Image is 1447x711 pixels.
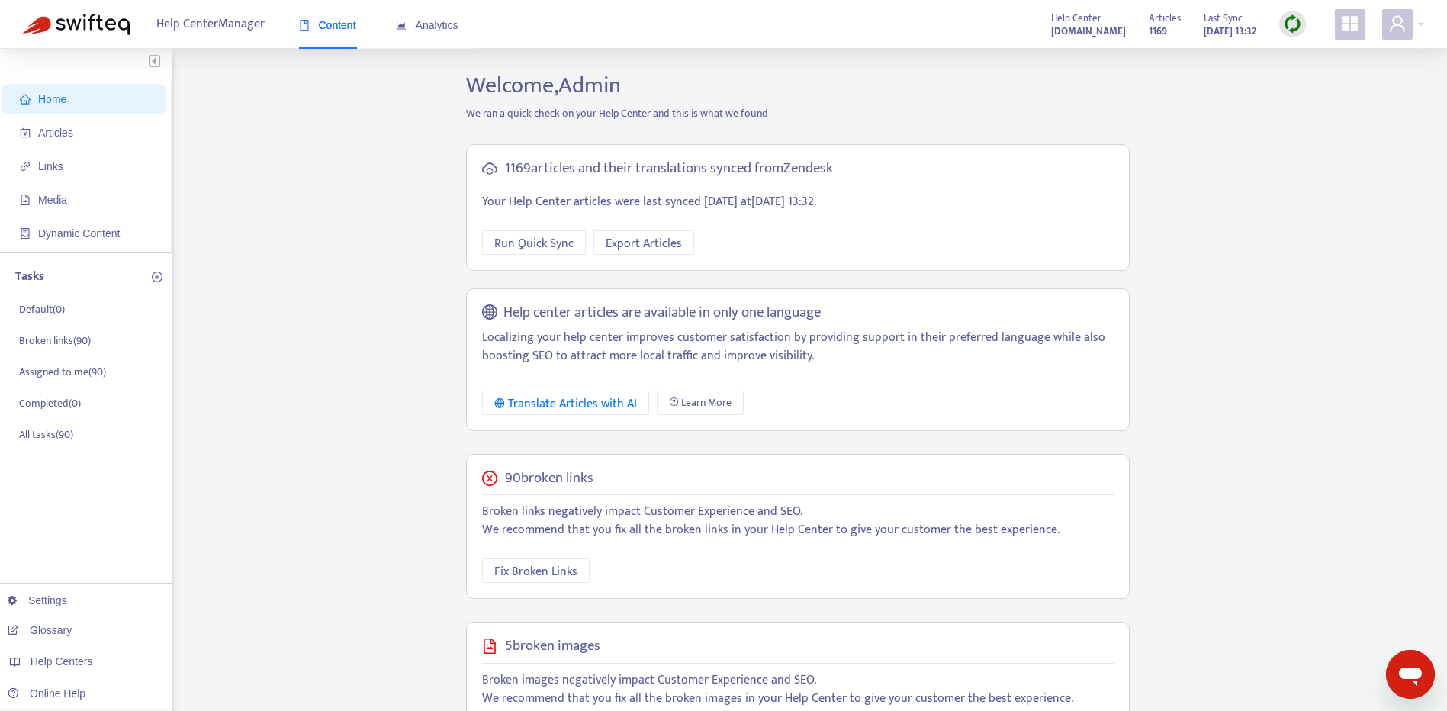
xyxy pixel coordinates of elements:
[20,161,31,172] span: link
[494,394,637,413] div: Translate Articles with AI
[299,19,356,31] span: Content
[482,558,590,583] button: Fix Broken Links
[1051,23,1126,40] strong: [DOMAIN_NAME]
[455,105,1141,121] p: We ran a quick check on your Help Center and this is what we found
[31,655,93,668] span: Help Centers
[505,160,833,178] h5: 1169 articles and their translations synced from Zendesk
[505,470,593,487] h5: 90 broken links
[1204,23,1256,40] strong: [DATE] 13:32
[482,161,497,176] span: cloud-sync
[38,194,67,206] span: Media
[593,230,694,255] button: Export Articles
[20,94,31,105] span: home
[505,638,600,655] h5: 5 broken images
[1386,650,1435,699] iframe: Przycisk uruchamiania okna komunikatora, konwersacja w toku
[299,20,310,31] span: book
[15,268,44,286] p: Tasks
[38,93,66,105] span: Home
[1149,10,1181,27] span: Articles
[156,10,265,39] span: Help Center Manager
[152,272,162,282] span: plus-circle
[681,394,732,411] span: Learn More
[20,127,31,138] span: account-book
[396,20,407,31] span: area-chart
[1283,14,1302,34] img: sync.dc5367851b00ba804db3.png
[482,503,1114,539] p: Broken links negatively impact Customer Experience and SEO. We recommend that you fix all the bro...
[494,562,577,581] span: Fix Broken Links
[396,19,458,31] span: Analytics
[482,329,1114,365] p: Localizing your help center improves customer satisfaction by providing support in their preferre...
[20,228,31,239] span: container
[8,594,67,606] a: Settings
[23,14,130,35] img: Swifteq
[38,127,73,139] span: Articles
[482,304,497,322] span: global
[466,66,621,105] span: Welcome, Admin
[20,195,31,205] span: file-image
[1149,23,1167,40] strong: 1169
[482,230,586,255] button: Run Quick Sync
[482,471,497,486] span: close-circle
[19,301,65,317] p: Default ( 0 )
[482,391,649,415] button: Translate Articles with AI
[19,426,73,442] p: All tasks ( 90 )
[19,395,81,411] p: Completed ( 0 )
[1341,14,1359,33] span: appstore
[657,391,744,415] a: Learn More
[1204,10,1243,27] span: Last Sync
[8,624,72,636] a: Glossary
[38,227,120,240] span: Dynamic Content
[19,333,91,349] p: Broken links ( 90 )
[1051,22,1126,40] a: [DOMAIN_NAME]
[482,639,497,654] span: file-image
[494,234,574,253] span: Run Quick Sync
[606,234,682,253] span: Export Articles
[38,160,63,172] span: Links
[19,364,106,380] p: Assigned to me ( 90 )
[503,304,821,322] h5: Help center articles are available in only one language
[1388,14,1407,33] span: user
[8,687,85,700] a: Online Help
[1051,10,1101,27] span: Help Center
[482,193,1114,211] p: Your Help Center articles were last synced [DATE] at [DATE] 13:32 .
[482,671,1114,708] p: Broken images negatively impact Customer Experience and SEO. We recommend that you fix all the br...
